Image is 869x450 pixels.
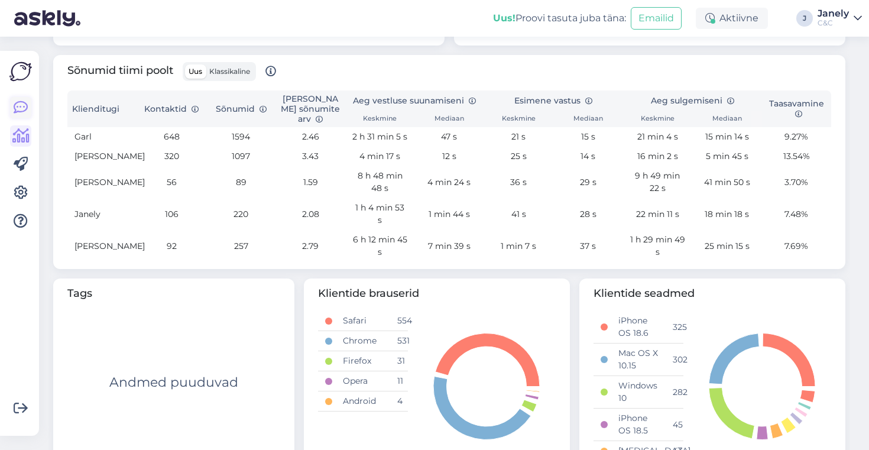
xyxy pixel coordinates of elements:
[493,11,626,25] div: Proovi tasuta juba täna:
[275,198,345,230] td: 2.08
[692,127,761,147] td: 15 min 14 s
[553,230,622,262] td: 37 s
[345,166,414,198] td: 8 h 48 min 48 s
[137,147,206,166] td: 320
[275,147,345,166] td: 3.43
[553,198,622,230] td: 28 s
[553,127,622,147] td: 15 s
[762,90,831,127] th: Taasavamine
[345,147,414,166] td: 4 min 17 s
[336,391,390,412] td: Android
[623,90,762,111] th: Aeg sulgemiseni
[390,371,408,391] td: 11
[67,147,137,166] td: [PERSON_NAME]
[209,67,250,76] span: Klassikaline
[611,376,665,409] td: Windows 10
[762,198,831,230] td: 7.48%
[414,230,484,262] td: 7 min 39 s
[137,198,206,230] td: 106
[666,344,683,376] td: 302
[594,286,831,302] span: Klientide seadmed
[553,111,622,128] th: Mediaan
[493,12,515,24] b: Uus!
[275,166,345,198] td: 1.59
[484,147,553,166] td: 25 s
[67,198,137,230] td: Janely
[692,147,761,166] td: 5 min 45 s
[67,230,137,262] td: [PERSON_NAME]
[692,198,761,230] td: 18 min 18 s
[666,409,683,441] td: 45
[206,147,275,166] td: 1097
[206,90,275,127] th: Sõnumid
[484,230,553,262] td: 1 min 7 s
[137,90,206,127] th: Kontaktid
[623,230,692,262] td: 1 h 29 min 49 s
[336,351,390,371] td: Firefox
[414,147,484,166] td: 12 s
[696,8,768,29] div: Aktiivne
[414,166,484,198] td: 4 min 24 s
[818,18,849,28] div: C&C
[414,198,484,230] td: 1 min 44 s
[390,311,408,331] td: 554
[623,127,692,147] td: 21 min 4 s
[137,127,206,147] td: 648
[553,166,622,198] td: 29 s
[275,127,345,147] td: 2.46
[692,111,761,128] th: Mediaan
[206,166,275,198] td: 89
[796,10,813,27] div: J
[206,230,275,262] td: 257
[553,147,622,166] td: 14 s
[109,373,238,392] div: Andmed puuduvad
[336,311,390,331] td: Safari
[611,311,665,344] td: iPhone OS 18.6
[345,111,414,128] th: Keskmine
[623,111,692,128] th: Keskmine
[762,230,831,262] td: 7.69%
[762,166,831,198] td: 3.70%
[336,331,390,351] td: Chrome
[9,60,32,83] img: Askly Logo
[484,198,553,230] td: 41 s
[623,166,692,198] td: 9 h 49 min 22 s
[345,127,414,147] td: 2 h 31 min 5 s
[137,230,206,262] td: 92
[666,311,683,344] td: 325
[484,90,623,111] th: Esimene vastus
[189,67,202,76] span: Uus
[631,7,682,30] button: Emailid
[318,286,556,302] span: Klientide brauserid
[390,331,408,351] td: 531
[414,111,484,128] th: Mediaan
[67,286,280,302] span: Tags
[345,230,414,262] td: 6 h 12 min 45 s
[484,111,553,128] th: Keskmine
[414,127,484,147] td: 47 s
[206,198,275,230] td: 220
[692,230,761,262] td: 25 min 15 s
[692,166,761,198] td: 41 min 50 s
[623,198,692,230] td: 22 min 11 s
[818,9,849,18] div: Janely
[484,166,553,198] td: 36 s
[611,344,665,376] td: Mac OS X 10.15
[818,9,862,28] a: JanelyC&C
[484,127,553,147] td: 21 s
[275,230,345,262] td: 2.79
[345,198,414,230] td: 1 h 4 min 53 s
[67,90,137,127] th: Klienditugi
[275,90,345,127] th: [PERSON_NAME] sõnumite arv
[390,351,408,371] td: 31
[666,376,683,409] td: 282
[390,391,408,412] td: 4
[623,147,692,166] td: 16 min 2 s
[137,166,206,198] td: 56
[67,62,276,81] span: Sõnumid tiimi poolt
[762,127,831,147] td: 9.27%
[345,90,484,111] th: Aeg vestluse suunamiseni
[206,127,275,147] td: 1594
[67,127,137,147] td: Garl
[762,147,831,166] td: 13.54%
